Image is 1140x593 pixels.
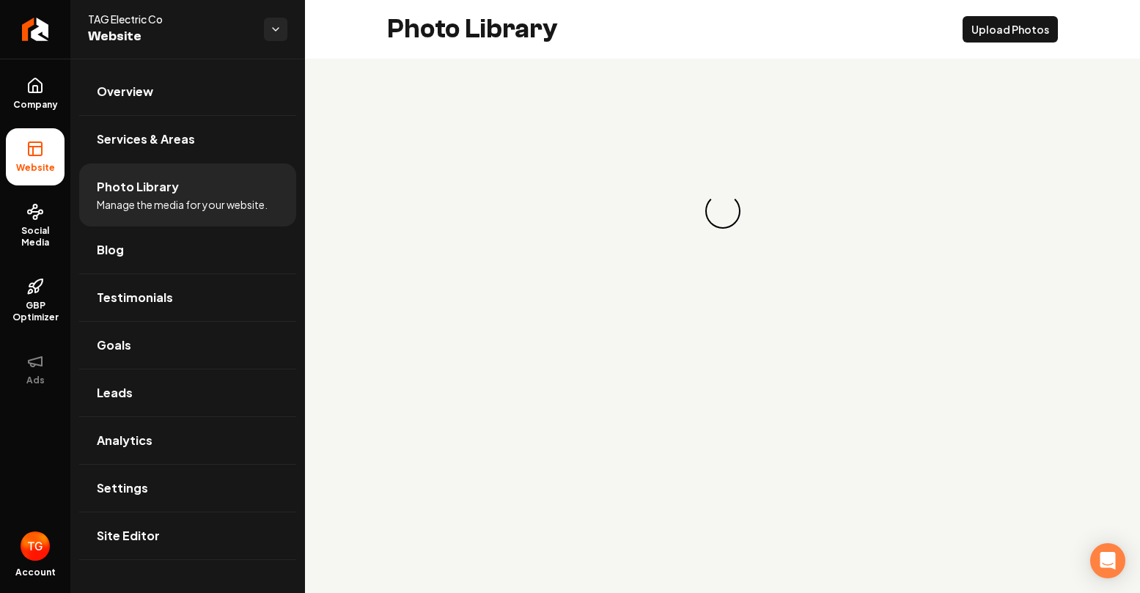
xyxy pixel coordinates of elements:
[7,99,64,111] span: Company
[97,527,160,545] span: Site Editor
[10,162,61,174] span: Website
[387,15,558,44] h2: Photo Library
[6,65,65,122] a: Company
[97,384,133,402] span: Leads
[21,531,50,561] img: todd graden
[963,16,1058,43] button: Upload Photos
[88,12,252,26] span: TAG Electric Co
[6,266,65,335] a: GBP Optimizer
[79,512,296,559] a: Site Editor
[79,322,296,369] a: Goals
[6,300,65,323] span: GBP Optimizer
[79,116,296,163] a: Services & Areas
[97,479,148,497] span: Settings
[97,178,179,196] span: Photo Library
[21,531,50,561] button: Open user button
[97,432,152,449] span: Analytics
[6,191,65,260] a: Social Media
[6,225,65,248] span: Social Media
[22,18,49,41] img: Rebolt Logo
[15,567,56,578] span: Account
[79,417,296,464] a: Analytics
[1090,543,1125,578] div: Open Intercom Messenger
[97,83,153,100] span: Overview
[97,336,131,354] span: Goals
[21,375,51,386] span: Ads
[97,130,195,148] span: Services & Areas
[6,341,65,398] button: Ads
[79,226,296,273] a: Blog
[79,465,296,512] a: Settings
[79,68,296,115] a: Overview
[79,369,296,416] a: Leads
[97,289,173,306] span: Testimonials
[97,197,268,212] span: Manage the media for your website.
[699,187,747,235] div: Loading
[79,274,296,321] a: Testimonials
[88,26,252,47] span: Website
[97,241,124,259] span: Blog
